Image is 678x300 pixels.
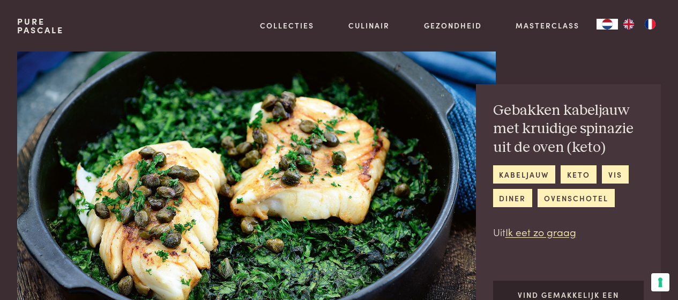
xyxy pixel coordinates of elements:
[424,20,482,31] a: Gezondheid
[260,20,314,31] a: Collecties
[493,224,644,240] p: Uit
[597,19,618,30] a: NL
[348,20,390,31] a: Culinair
[538,189,614,207] a: ovenschotel
[493,165,555,183] a: kabeljauw
[17,17,64,34] a: PurePascale
[493,189,532,207] a: diner
[505,224,576,239] a: Ik eet zo graag
[651,273,669,291] button: Uw voorkeuren voor toestemming voor trackingtechnologieën
[516,20,579,31] a: Masterclass
[618,19,661,30] ul: Language list
[493,101,644,157] h2: Gebakken kabeljauw met kruidige spinazie uit de oven (keto)
[597,19,618,30] div: Language
[639,19,661,30] a: FR
[602,165,628,183] a: vis
[561,165,596,183] a: keto
[597,19,661,30] aside: Language selected: Nederlands
[618,19,639,30] a: EN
